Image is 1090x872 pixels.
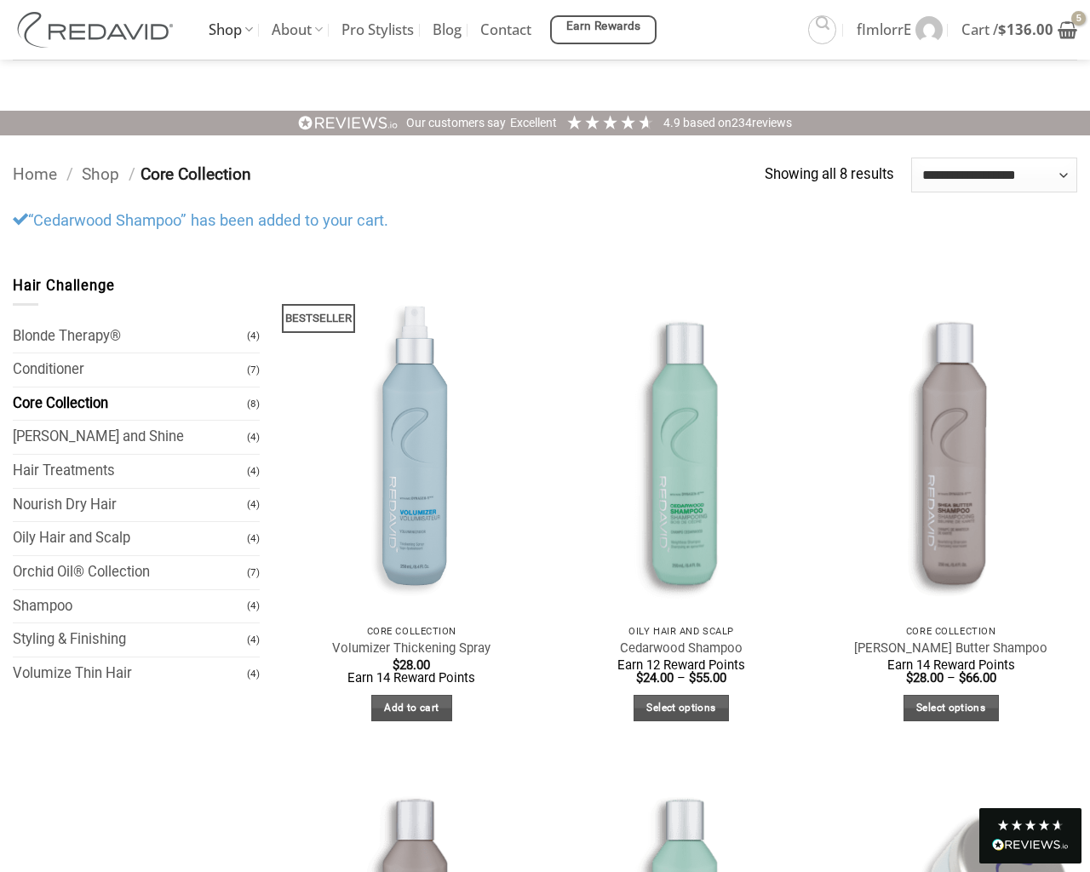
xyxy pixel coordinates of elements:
a: Select options for “Shea Butter Shampoo” [904,695,999,721]
p: Showing all 8 results [765,163,894,186]
a: Styling & Finishing [13,623,247,657]
a: Shampoo [13,590,247,623]
a: Oily Hair and Scalp [13,522,247,555]
span: Earn 14 Reward Points [887,657,1015,673]
img: REDAVID Shea Butter Shampoo [824,278,1077,616]
span: Earn 12 Reward Points [617,657,745,673]
span: (8) [247,389,260,419]
span: 234 [731,116,752,129]
span: (7) [247,558,260,588]
a: Volumizer Thickening Spray [332,640,490,657]
span: reviews [752,116,792,129]
span: $ [689,670,696,686]
span: Cart / [961,9,1053,51]
div: Our customers say [406,115,506,132]
bdi: 55.00 [689,670,726,686]
span: (4) [247,490,260,519]
img: REVIEWS.io [992,839,1069,851]
span: – [677,670,686,686]
bdi: 66.00 [959,670,996,686]
span: (4) [247,524,260,554]
span: 4.9 [663,116,683,129]
span: / [129,164,135,184]
span: Earn Rewards [566,17,641,36]
bdi: 28.00 [906,670,944,686]
a: Hair Treatments [13,455,247,488]
img: REDAVID Salon Products | United States [13,12,183,48]
select: Shop order [911,158,1077,192]
span: $ [393,657,399,673]
bdi: 24.00 [636,670,674,686]
a: Add to cart: “Volumizer Thickening Spray” [371,695,452,721]
span: $ [636,670,643,686]
img: REDAVID Cedarwood Shampoo - 1 [554,278,807,616]
a: Select options for “Cedarwood Shampoo” [634,695,729,721]
a: Earn Rewards [550,15,657,44]
span: / [66,164,73,184]
a: Shop [82,164,119,184]
a: [PERSON_NAME] and Shine [13,421,247,454]
a: Cedarwood Shampoo [620,640,743,657]
div: 4.91 Stars [565,113,655,131]
span: (4) [247,591,260,621]
a: Conditioner [13,353,247,387]
span: (4) [247,422,260,452]
p: Oily Hair and Scalp [563,626,799,637]
span: Based on [683,116,731,129]
bdi: 136.00 [998,20,1053,39]
div: 4.8 Stars [996,818,1064,832]
span: $ [906,670,913,686]
span: fImlorrE [857,9,911,51]
span: $ [998,20,1007,39]
p: Core Collection [294,626,530,637]
a: Core Collection [13,387,247,421]
nav: Breadcrumb [13,162,765,188]
div: Read All Reviews [979,808,1081,863]
div: Excellent [510,115,557,132]
div: Read All Reviews [992,839,1069,851]
span: – [947,670,955,686]
a: Blonde Therapy® [13,320,247,353]
a: Home [13,164,57,184]
a: Search [808,15,836,43]
img: REDAVID Volumizer Thickening Spray - 1 1 [285,278,538,616]
span: (4) [247,321,260,351]
span: (4) [247,659,260,689]
span: $ [959,670,966,686]
img: REVIEWS.io [298,115,399,131]
span: (4) [247,625,260,655]
p: Core Collection [833,626,1069,637]
span: Earn 14 Reward Points [347,670,475,686]
a: Volumize Thin Hair [13,657,247,691]
span: Hair Challenge [13,278,115,294]
span: (4) [247,456,260,486]
a: Nourish Dry Hair [13,489,247,522]
span: (7) [247,355,260,385]
a: Orchid Oil® Collection [13,556,247,589]
a: [PERSON_NAME] Butter Shampoo [854,640,1047,657]
bdi: 28.00 [393,657,430,673]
